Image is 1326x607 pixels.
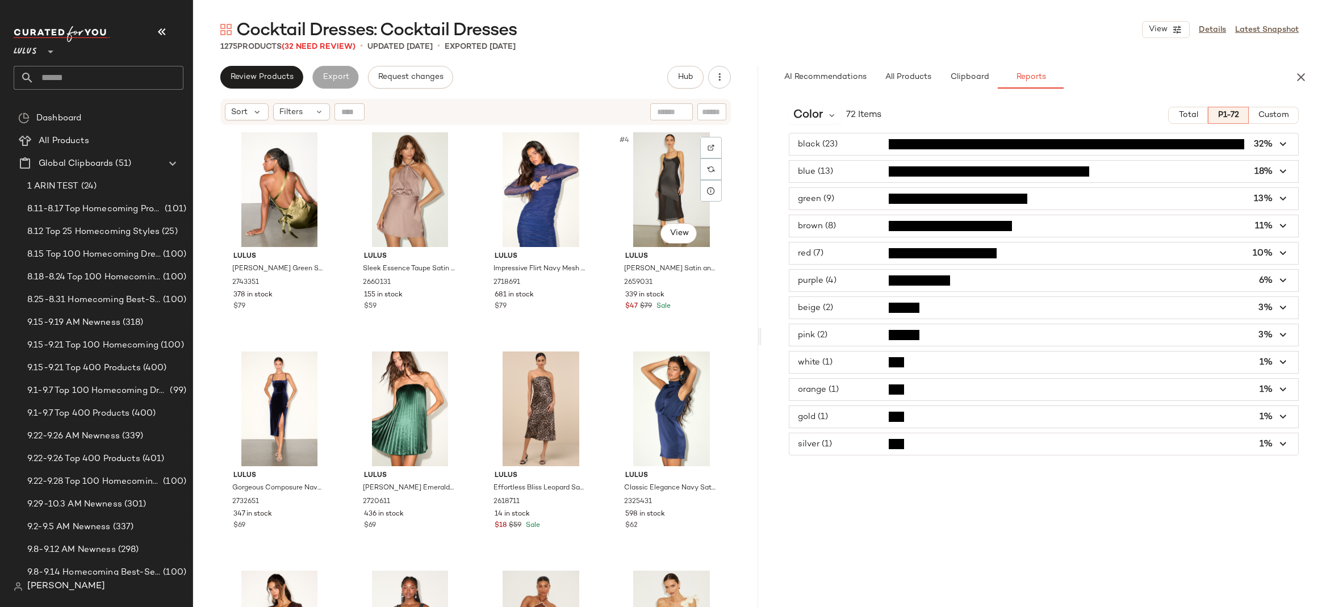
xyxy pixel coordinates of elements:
span: • [360,40,363,53]
button: Custom [1249,107,1299,124]
span: Hub [677,73,693,82]
span: $69 [364,521,376,531]
span: Clipboard [949,73,989,82]
span: 2660131 [363,278,391,288]
span: (301) [122,498,147,511]
span: Gorgeous Composure Navy Velvet Lace-Up Sleeveless Midi Dress [232,483,324,493]
span: Dashboard [36,112,81,125]
span: 2659031 [624,278,652,288]
span: Sort [231,106,248,118]
button: orange (1)1% [789,379,1299,400]
span: $59 [509,521,521,531]
button: Hub [667,66,704,89]
span: 8.11-8.17 Top Homecoming Product [27,203,162,216]
img: svg%3e [18,112,30,124]
span: 9.1-9.7 Top 100 Homecoming Dresses [27,384,168,397]
span: Review Products [230,73,294,82]
span: 347 in stock [233,509,272,520]
span: 8.15 Top 100 Homecoming Dresses [27,248,161,261]
span: 9.22-9.28 Top 100 Homecoming Dresses [27,475,161,488]
span: #4 [618,135,631,146]
span: 598 in stock [625,509,665,520]
span: 9.29-10.3 AM Newness [27,498,122,511]
span: P1-72 [1218,111,1239,120]
div: Products [220,41,355,53]
span: Classic Elegance Navy Satin Sleeveless Mock Neck Mini Dress [624,483,716,493]
span: Lulus [625,471,717,481]
button: gold (1)1% [789,406,1299,428]
img: 2732651_02_fullbody_2025-09-08.jpg [224,351,334,466]
img: svg%3e [14,582,23,591]
span: (51) [113,157,131,170]
span: View [1148,25,1168,34]
span: (318) [120,316,144,329]
span: (401) [140,453,165,466]
button: P1-72 [1208,107,1249,124]
button: View [660,223,697,244]
span: Lulus [364,252,456,262]
span: 155 in stock [364,290,403,300]
span: [PERSON_NAME] Emerald Green Satin Pleated Strapless Mini Dress [363,483,455,493]
span: $79 [233,302,245,312]
button: purple (4)6% [789,270,1299,291]
span: Sleek Essence Taupe Satin Halter Sleeveless Mini Dress [363,264,455,274]
span: $62 [625,521,638,531]
img: 2743351_01_hero_2025-09-15.jpg [224,132,334,247]
span: Custom [1258,111,1289,120]
span: (100) [158,339,184,352]
button: black (23)32% [789,133,1299,155]
span: 2618711 [493,497,520,507]
button: blue (13)18% [789,161,1299,182]
span: Lulus [495,252,587,262]
p: Exported [DATE] [445,41,516,53]
button: Review Products [220,66,303,89]
span: Lulus [495,471,587,481]
button: beige (2)3% [789,297,1299,319]
span: 339 in stock [625,290,664,300]
span: 9.2-9.5 AM Newness [27,521,111,534]
span: Lulus [364,471,456,481]
span: 681 in stock [495,290,534,300]
a: Details [1199,24,1226,36]
span: 1 ARIN TEST [27,180,79,193]
span: (24) [79,180,97,193]
span: (100) [161,294,186,307]
span: 9.22-9.26 AM Newness [27,430,120,443]
span: All Products [39,135,89,148]
img: 2720611_01_hero_2025-09-08.jpg [355,351,465,466]
span: Cocktail Dresses: Cocktail Dresses [236,19,517,42]
span: (100) [161,475,186,488]
span: 2732651 [232,497,259,507]
span: 8.12 Top 25 Homecoming Styles [27,225,160,238]
span: (339) [120,430,144,443]
span: Effortless Bliss Leopard Satin Strapless Cowl Back Midi Dress [493,483,585,493]
span: [PERSON_NAME] Satin and Chiffon Midi Slip Dress [624,264,716,274]
span: Impressive Flirt Navy Mesh Ruched Mock Neck Midi Dress [493,264,585,274]
span: Lulus [233,252,325,262]
span: 2325431 [624,497,652,507]
span: 2743351 [232,278,259,288]
span: 8.18-8.24 Top 100 Homecoming Dresses [27,271,161,284]
span: 378 in stock [233,290,273,300]
span: View [669,229,688,238]
span: All Products [884,73,931,82]
img: svg%3e [220,24,232,35]
button: Request changes [368,66,453,89]
span: 9.15-9.19 AM Newness [27,316,120,329]
span: 9.22-9.26 Top 400 Products [27,453,140,466]
span: 2718691 [493,278,520,288]
span: 436 in stock [364,509,404,520]
span: 14 in stock [495,509,530,520]
img: cfy_white_logo.C9jOOHJF.svg [14,26,110,42]
span: • [437,40,440,53]
span: $79 [495,302,507,312]
button: View [1142,21,1190,38]
span: 2720611 [363,497,390,507]
span: (400) [141,362,167,375]
img: 12654141_2659031.jpg [616,132,726,247]
span: 9.15-9.21 Top 400 Products [27,362,141,375]
span: 9.8-9.14 Homecoming Best-Sellers [27,566,161,579]
button: silver (1)1% [789,433,1299,455]
span: Lulus [233,471,325,481]
span: Lulus [14,39,37,59]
